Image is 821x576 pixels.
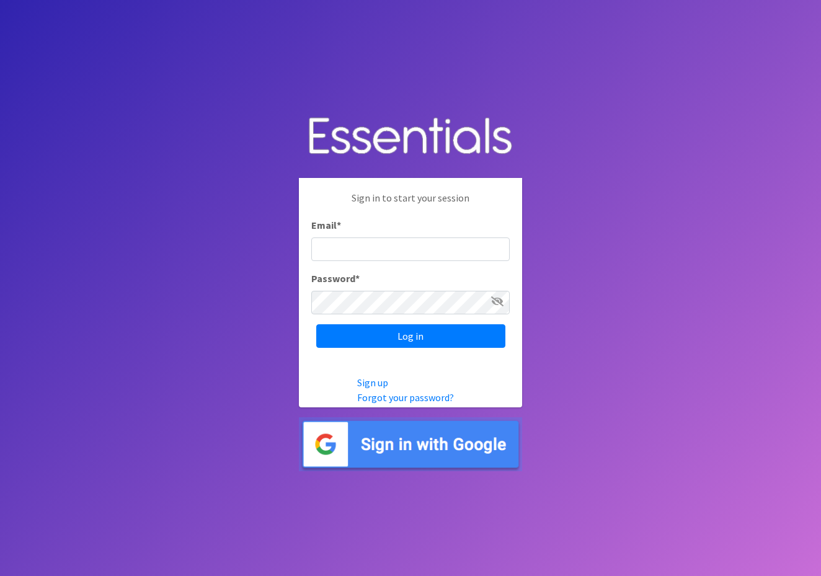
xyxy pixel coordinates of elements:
[357,376,388,389] a: Sign up
[311,271,360,286] label: Password
[357,391,454,404] a: Forgot your password?
[299,417,522,471] img: Sign in with Google
[355,272,360,285] abbr: required
[316,324,505,348] input: Log in
[311,218,341,233] label: Email
[337,219,341,231] abbr: required
[299,105,522,169] img: Human Essentials
[311,190,510,218] p: Sign in to start your session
